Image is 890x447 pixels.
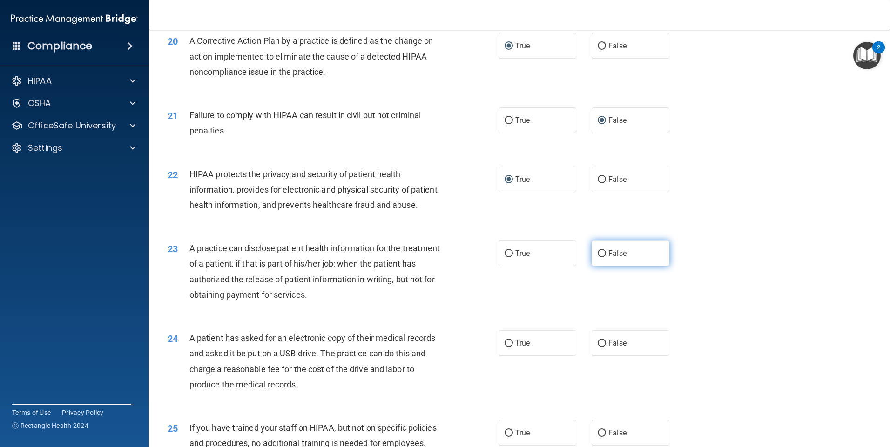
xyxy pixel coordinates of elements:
span: 21 [168,110,178,121]
span: Ⓒ Rectangle Health 2024 [12,421,88,430]
span: False [608,249,627,258]
input: True [505,340,513,347]
p: Settings [28,142,62,153]
button: Open Resource Center, 2 new notifications [853,42,881,69]
span: True [515,175,530,184]
input: True [505,176,513,183]
span: 23 [168,243,178,254]
span: 20 [168,36,178,47]
h4: Compliance [27,40,92,53]
input: True [505,43,513,50]
input: False [598,250,606,257]
span: True [515,116,530,125]
span: 25 [168,423,178,434]
a: Privacy Policy [62,408,104,417]
input: False [598,43,606,50]
span: True [515,339,530,347]
input: True [505,117,513,124]
span: 22 [168,169,178,180]
input: False [598,340,606,347]
span: True [515,428,530,437]
span: 24 [168,333,178,344]
a: OfficeSafe University [11,120,135,131]
a: OSHA [11,98,135,109]
span: False [608,41,627,50]
span: True [515,249,530,258]
input: False [598,430,606,437]
span: False [608,428,627,437]
input: False [598,117,606,124]
img: PMB logo [11,10,138,28]
span: True [515,41,530,50]
span: A Corrective Action Plan by a practice is defined as the change or action implemented to eliminat... [189,36,432,76]
span: HIPAA protects the privacy and security of patient health information, provides for electronic an... [189,169,438,210]
p: HIPAA [28,75,52,87]
span: False [608,116,627,125]
a: Terms of Use [12,408,51,417]
span: False [608,175,627,184]
span: A patient has asked for an electronic copy of their medical records and asked it be put on a USB ... [189,333,436,389]
div: 2 [877,47,880,60]
input: True [505,430,513,437]
span: A practice can disclose patient health information for the treatment of a patient, if that is par... [189,243,440,300]
input: False [598,176,606,183]
p: OfficeSafe University [28,120,116,131]
a: HIPAA [11,75,135,87]
p: OSHA [28,98,51,109]
input: True [505,250,513,257]
a: Settings [11,142,135,153]
span: Failure to comply with HIPAA can result in civil but not criminal penalties. [189,110,421,135]
span: False [608,339,627,347]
